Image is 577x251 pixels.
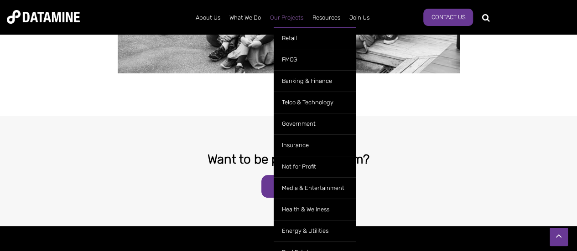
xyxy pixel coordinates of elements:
[261,175,316,198] a: Join Us
[274,134,356,156] a: Insurance
[274,199,356,220] a: Health & Wellness
[265,6,308,30] a: Our Projects
[208,152,369,167] span: Want to be part of the team?
[225,6,265,30] a: What We Do
[274,113,356,134] a: Government
[274,49,356,70] a: FMCG
[274,220,356,241] a: Energy & Utilities
[345,6,374,30] a: Join Us
[274,70,356,92] a: Banking & Finance
[274,177,356,199] a: Media & Entertainment
[191,6,225,30] a: About Us
[7,10,80,24] img: Datamine
[274,27,356,49] a: Retail
[274,156,356,177] a: Not for Profit
[423,9,473,26] a: Contact Us
[274,92,356,113] a: Telco & Technology
[308,6,345,30] a: Resources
